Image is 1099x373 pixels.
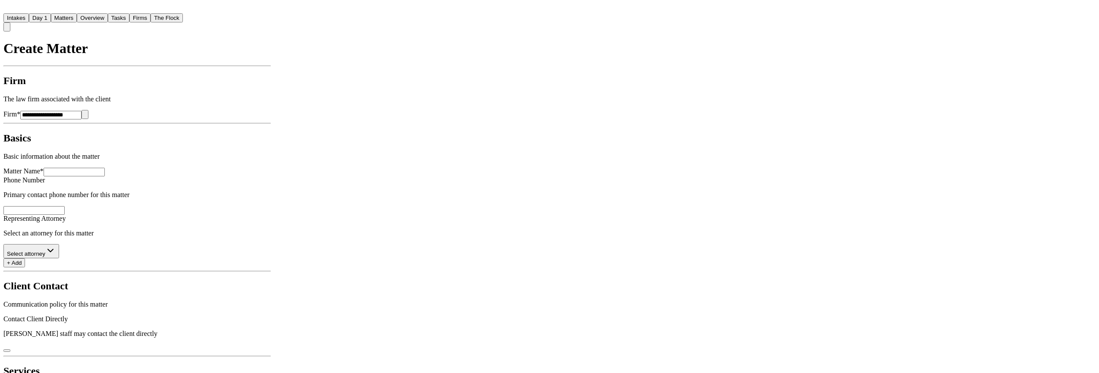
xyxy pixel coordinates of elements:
[3,244,59,258] button: Select attorney
[3,215,66,222] label: Representing Attorney
[3,13,29,22] button: Intakes
[3,132,271,144] h2: Basics
[108,13,129,22] button: Tasks
[3,301,271,308] p: Communication policy for this matter
[3,95,271,103] p: The law firm associated with the client
[3,75,271,87] h2: Firm
[3,258,25,267] button: + Add
[3,14,29,21] a: Intakes
[151,14,183,21] a: The Flock
[20,111,82,119] input: Select a firm
[29,13,51,22] button: Day 1
[3,110,20,118] label: Firm
[3,153,271,160] p: Basic information about the matter
[29,14,51,21] a: Day 1
[108,14,129,21] a: Tasks
[77,13,108,22] button: Overview
[129,14,151,21] a: Firms
[3,229,271,237] p: Select an attorney for this matter
[3,6,14,13] a: Home
[51,14,77,21] a: Matters
[3,176,45,184] label: Phone Number
[3,315,68,323] label: Contact Client Directly
[3,191,271,199] p: Primary contact phone number for this matter
[77,14,108,21] a: Overview
[129,13,151,22] button: Firms
[51,13,77,22] button: Matters
[151,13,183,22] button: The Flock
[3,280,271,292] h2: Client Contact
[3,330,271,338] p: [PERSON_NAME] staff may contact the client directly
[3,167,44,175] label: Matter Name
[3,41,271,56] h1: Create Matter
[3,3,14,12] img: Finch Logo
